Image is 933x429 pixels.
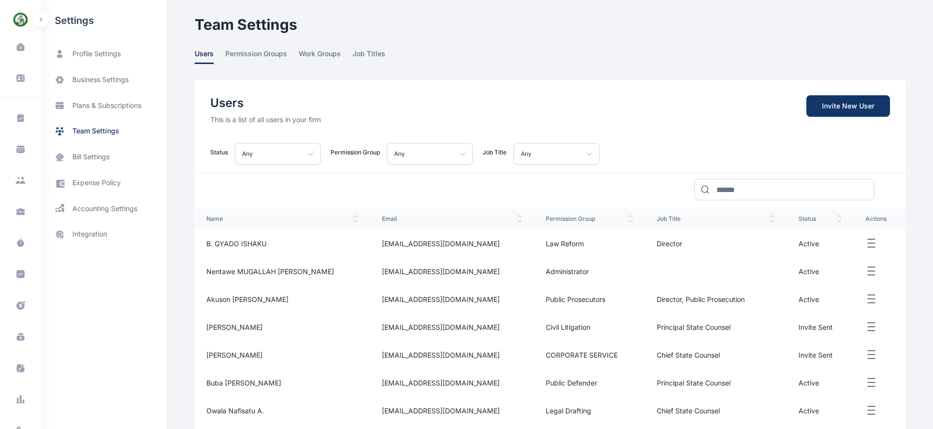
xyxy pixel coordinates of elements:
[787,369,854,397] td: Active
[657,407,720,415] span: Chief State Counsel
[546,323,590,331] span: Civil litigation
[195,16,906,33] h1: Team Settings
[206,323,263,331] span: [PERSON_NAME]
[657,351,720,359] span: Chief State Counsel
[787,341,854,369] td: Invite Sent
[41,144,166,170] a: bill settings
[799,215,842,223] span: status
[657,239,682,248] span: Director
[210,95,321,111] h2: Users
[206,267,334,276] span: Nentawe MUGALLAH [PERSON_NAME]
[657,323,731,331] span: Principal State Counsel
[787,285,854,313] td: Active
[210,149,228,156] p: Status
[72,75,129,85] span: business settings
[242,148,253,160] p: Any
[195,49,225,64] a: users
[299,49,341,64] span: work groups
[546,407,591,415] span: Legal Drafting
[299,49,353,64] a: work groups
[382,379,500,387] span: [EMAIL_ADDRESS][DOMAIN_NAME]
[225,49,287,64] span: permission groups
[225,49,299,64] a: permission groups
[657,295,745,303] span: Director, Public Prosecution
[41,41,166,67] a: profile settings
[72,229,107,239] span: integration
[41,170,166,196] a: expense policy
[382,351,500,359] span: [EMAIL_ADDRESS][DOMAIN_NAME]
[546,267,589,276] span: Administrator
[206,407,264,415] span: Owala Nafisatu A.
[210,115,321,125] p: This is a list of all users in your firm
[206,239,267,248] span: B. GYADO ISHAKU
[483,149,507,156] p: Job Title
[521,148,532,160] p: Any
[546,351,618,359] span: CORPORATE SERVICE
[382,323,500,331] span: [EMAIL_ADDRESS][DOMAIN_NAME]
[206,379,281,387] span: Buba [PERSON_NAME]
[866,215,894,223] span: actions
[72,126,119,136] span: team settings
[394,148,405,160] p: Any
[382,295,500,303] span: [EMAIL_ADDRESS][DOMAIN_NAME]
[72,152,110,162] span: bill settings
[353,49,385,64] span: job titles
[382,239,500,248] span: [EMAIL_ADDRESS][DOMAIN_NAME]
[206,215,358,223] span: name
[787,313,854,341] td: Invite Sent
[41,93,166,118] a: plans & subscriptions
[806,95,890,117] a: Invite New User
[206,351,263,359] span: [PERSON_NAME]
[353,49,397,64] a: job titles
[787,397,854,425] td: Active
[72,178,121,188] span: expense policy
[41,196,166,221] a: accounting settings
[382,267,500,276] span: [EMAIL_ADDRESS][DOMAIN_NAME]
[382,215,523,223] span: email
[41,67,166,93] a: business settings
[72,204,137,214] span: accounting settings
[546,239,584,248] span: Law reform
[546,295,605,303] span: Public prosecutors
[787,230,854,257] td: Active
[331,149,380,156] p: Permission Group
[382,407,500,415] span: [EMAIL_ADDRESS][DOMAIN_NAME]
[195,49,214,64] span: users
[206,295,289,303] span: Akuson [PERSON_NAME]
[787,257,854,285] td: Active
[72,49,121,59] span: profile settings
[41,221,166,247] a: integration
[546,379,597,387] span: Public Defender
[657,215,775,223] span: job title
[546,215,633,223] span: permission group
[657,379,731,387] span: Principal State Counsel
[72,101,141,110] span: plans & subscriptions
[41,118,166,144] a: team settings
